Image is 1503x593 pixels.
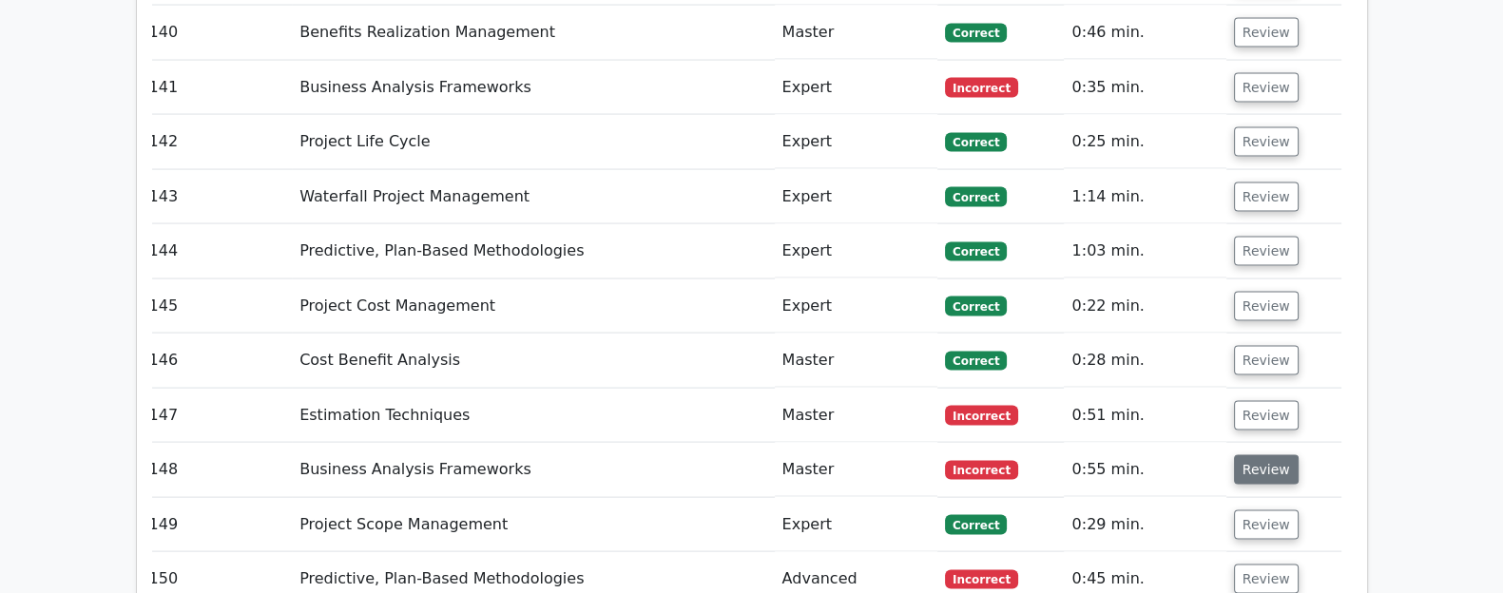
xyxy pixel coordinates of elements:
[292,170,774,224] td: Waterfall Project Management
[775,61,937,115] td: Expert
[1234,73,1299,103] button: Review
[1064,443,1225,497] td: 0:55 min.
[1064,6,1225,60] td: 0:46 min.
[945,133,1007,152] span: Correct
[142,443,293,497] td: 148
[1064,224,1225,278] td: 1:03 min.
[292,6,774,60] td: Benefits Realization Management
[292,389,774,443] td: Estimation Techniques
[142,61,293,115] td: 141
[775,6,937,60] td: Master
[142,115,293,169] td: 142
[142,279,293,334] td: 145
[1234,18,1299,48] button: Review
[775,498,937,552] td: Expert
[775,443,937,497] td: Master
[1064,389,1225,443] td: 0:51 min.
[1234,237,1299,266] button: Review
[142,224,293,278] td: 144
[945,296,1007,316] span: Correct
[1234,510,1299,540] button: Review
[945,24,1007,43] span: Correct
[1064,498,1225,552] td: 0:29 min.
[142,6,293,60] td: 140
[775,224,937,278] td: Expert
[142,498,293,552] td: 149
[775,115,937,169] td: Expert
[1064,279,1225,334] td: 0:22 min.
[945,242,1007,261] span: Correct
[1234,401,1299,430] button: Review
[292,334,774,388] td: Cost Benefit Analysis
[945,187,1007,206] span: Correct
[292,279,774,334] td: Project Cost Management
[1234,292,1299,321] button: Review
[1234,455,1299,485] button: Review
[775,170,937,224] td: Expert
[142,389,293,443] td: 147
[1064,61,1225,115] td: 0:35 min.
[292,224,774,278] td: Predictive, Plan-Based Methodologies
[292,498,774,552] td: Project Scope Management
[292,115,774,169] td: Project Life Cycle
[1234,346,1299,375] button: Review
[292,61,774,115] td: Business Analysis Frameworks
[1064,170,1225,224] td: 1:14 min.
[945,78,1018,97] span: Incorrect
[292,443,774,497] td: Business Analysis Frameworks
[775,389,937,443] td: Master
[142,334,293,388] td: 146
[1064,334,1225,388] td: 0:28 min.
[1234,182,1299,212] button: Review
[775,334,937,388] td: Master
[945,570,1018,589] span: Incorrect
[775,279,937,334] td: Expert
[945,352,1007,371] span: Correct
[945,406,1018,425] span: Incorrect
[142,170,293,224] td: 143
[1234,127,1299,157] button: Review
[945,461,1018,480] span: Incorrect
[945,515,1007,534] span: Correct
[1064,115,1225,169] td: 0:25 min.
